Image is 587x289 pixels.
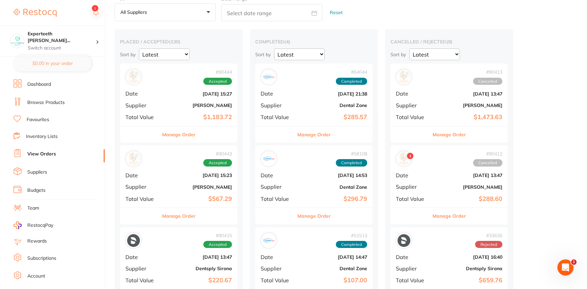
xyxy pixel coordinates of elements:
[396,277,430,283] span: Total Value
[203,241,232,248] span: Accepted
[120,64,237,143] div: Henry Schein Halas#90444AcceptedDate[DATE] 15:27Supplier[PERSON_NAME]Total Value$1,183.72Manage O...
[165,195,232,203] b: $567.29
[435,195,502,203] b: $288.60
[13,55,91,71] button: $0.00 in your order
[115,3,216,22] button: All suppliers
[165,266,232,271] b: Dentsply Sirona
[203,78,232,85] span: Accepted
[120,39,237,45] h2: placed / accepted ( 130 )
[165,173,232,178] b: [DATE] 15:23
[475,241,502,248] span: Rejected
[300,254,367,260] b: [DATE] 14:47
[127,152,140,165] img: Adam Dental
[261,114,294,120] span: Total Value
[27,222,53,229] span: RestocqPay
[262,152,275,165] img: Dental Zone
[165,103,232,108] b: [PERSON_NAME]
[27,205,39,212] a: Team
[473,69,502,75] span: # 90413
[261,91,294,97] span: Date
[165,277,232,284] b: $220.67
[336,151,367,156] span: # 58108
[262,234,275,247] img: Dental Zone
[27,99,65,106] a: Browse Products
[127,71,140,83] img: Henry Schein Halas
[297,127,331,143] button: Manage Order
[433,208,466,224] button: Manage Order
[396,172,430,178] span: Date
[396,254,430,260] span: Date
[398,152,410,165] img: Adam Dental
[300,277,367,284] b: $107.00
[203,159,232,167] span: Accepted
[398,234,410,247] img: Dentsply Sirona
[435,91,502,97] b: [DATE] 13:47
[261,265,294,272] span: Supplier
[435,103,502,108] b: [PERSON_NAME]
[261,172,294,178] span: Date
[435,254,502,260] b: [DATE] 16:40
[300,91,367,97] b: [DATE] 21:38
[557,259,574,276] iframe: Intercom live chat
[125,172,159,178] span: Date
[127,234,140,247] img: Dentsply Sirona
[27,151,56,157] a: View Orders
[407,153,413,159] span: 1
[120,145,237,224] div: Adam Dental#90443AcceptedDate[DATE] 15:23Supplier[PERSON_NAME]Total Value$567.29Manage Order
[120,51,136,58] p: Sort by
[26,133,58,140] a: Inventory Lists
[221,4,322,21] input: Select date range
[162,208,196,224] button: Manage Order
[165,114,232,121] b: $1,183.72
[125,91,159,97] span: Date
[435,173,502,178] b: [DATE] 13:47
[336,69,367,75] span: # 64044
[27,116,49,123] a: Favourites
[328,4,345,22] button: Reset
[13,9,57,17] img: Restocq Logo
[396,184,430,190] span: Supplier
[125,114,159,120] span: Total Value
[396,196,430,202] span: Total Value
[203,233,232,238] span: # 90415
[28,45,96,51] p: Switch account
[261,254,294,260] span: Date
[255,51,271,58] p: Sort by
[27,255,56,262] a: Subscriptions
[300,184,367,190] b: Dental Zone
[336,159,367,167] span: Completed
[300,114,367,121] b: $285.57
[261,196,294,202] span: Total Value
[125,184,159,190] span: Supplier
[120,9,150,15] p: All suppliers
[261,184,294,190] span: Supplier
[390,39,508,45] h2: cancelled / rejected ( 8 )
[473,159,502,167] span: Cancelled
[125,102,159,108] span: Supplier
[336,241,367,248] span: Completed
[255,39,373,45] h2: completed ( 4 )
[261,102,294,108] span: Supplier
[571,259,577,265] span: 1
[336,78,367,85] span: Completed
[300,195,367,203] b: $296.79
[13,221,22,229] img: RestocqPay
[27,81,51,88] a: Dashboard
[396,102,430,108] span: Supplier
[27,187,46,194] a: Budgets
[165,184,232,190] b: [PERSON_NAME]
[473,78,502,85] span: Cancelled
[433,127,466,143] button: Manage Order
[396,265,430,272] span: Supplier
[300,173,367,178] b: [DATE] 14:53
[125,196,159,202] span: Total Value
[300,103,367,108] b: Dental Zone
[435,277,502,284] b: $659.76
[300,266,367,271] b: Dental Zone
[27,169,47,176] a: Suppliers
[165,91,232,97] b: [DATE] 15:27
[390,51,406,58] p: Sort by
[125,254,159,260] span: Date
[262,71,275,83] img: Dental Zone
[27,273,45,280] a: Account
